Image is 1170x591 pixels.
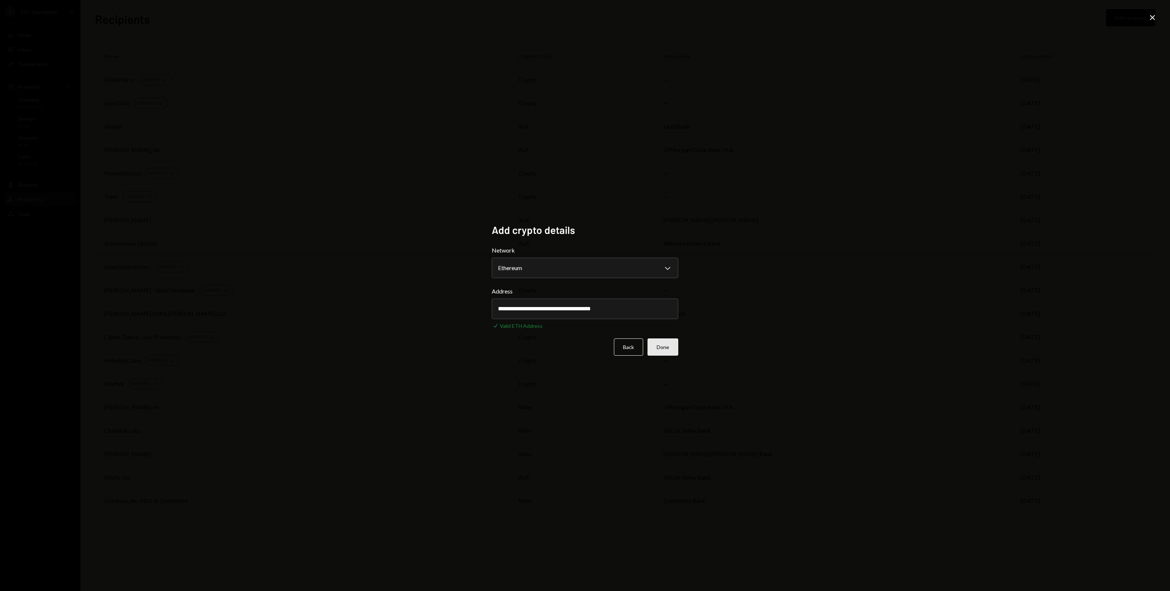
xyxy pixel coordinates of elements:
button: Done [648,338,678,356]
div: Valid ETH Address [500,322,543,330]
button: Back [614,338,643,356]
label: Network [492,246,678,255]
button: Network [492,258,678,278]
label: Address [492,287,678,296]
h2: Add crypto details [492,223,678,237]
